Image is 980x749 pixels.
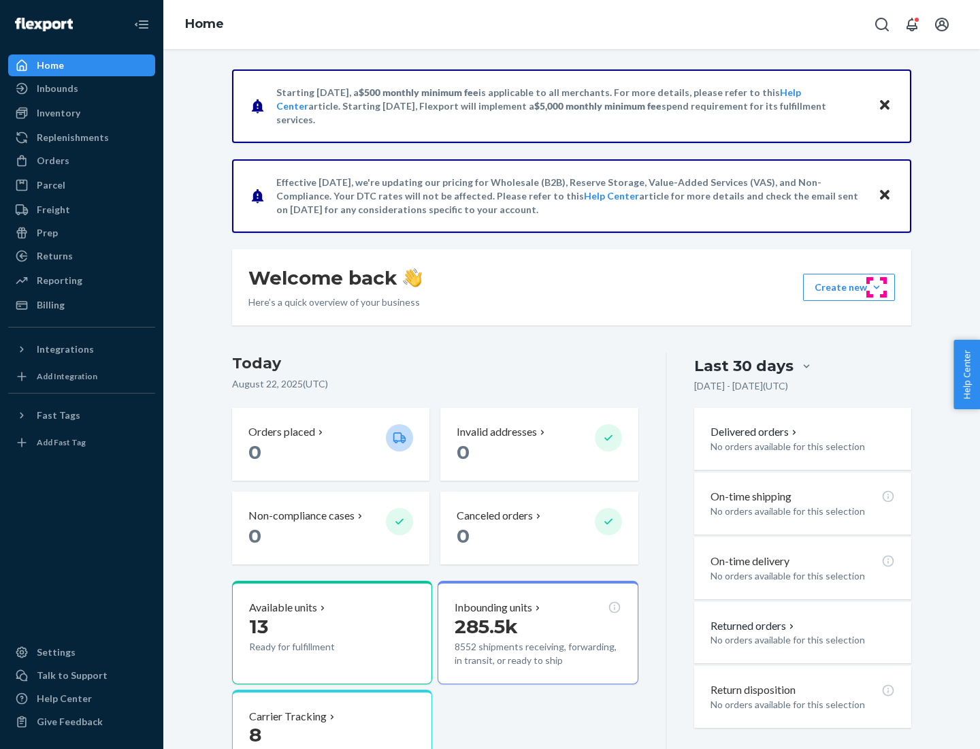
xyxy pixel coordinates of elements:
[868,11,896,38] button: Open Search Box
[8,404,155,426] button: Fast Tags
[248,524,261,547] span: 0
[534,100,661,112] span: $5,000 monthly minimum fee
[248,266,422,290] h1: Welcome back
[710,505,895,518] p: No orders available for this selection
[710,489,791,505] p: On-time shipping
[8,174,155,196] a: Parcel
[455,615,518,638] span: 285.5k
[37,692,92,705] div: Help Center
[248,441,261,464] span: 0
[8,711,155,733] button: Give Feedback
[8,127,155,148] a: Replenishments
[249,640,375,654] p: Ready for fulfillment
[8,78,155,99] a: Inbounds
[803,274,895,301] button: Create new
[248,424,315,440] p: Orders placed
[8,102,155,124] a: Inventory
[15,18,73,31] img: Flexport logo
[8,245,155,267] a: Returns
[37,274,82,287] div: Reporting
[37,226,58,240] div: Prep
[249,600,317,616] p: Available units
[8,294,155,316] a: Billing
[8,432,155,453] a: Add Fast Tag
[710,569,895,583] p: No orders available for this selection
[232,377,638,391] p: August 22, 2025 ( UTC )
[232,353,638,374] h3: Today
[440,408,638,481] button: Invalid addresses 0
[37,436,86,448] div: Add Fast Tag
[276,176,865,217] p: Effective [DATE], we're updating our pricing for Wholesale (B2B), Reserve Storage, Value-Added Se...
[249,723,261,746] span: 8
[232,581,432,684] button: Available units13Ready for fulfillment
[953,340,980,409] button: Help Center
[876,96,894,116] button: Close
[710,440,895,453] p: No orders available for this selection
[185,16,224,31] a: Home
[128,11,155,38] button: Close Navigation
[710,633,895,647] p: No orders available for this selection
[8,54,155,76] a: Home
[37,249,73,263] div: Returns
[876,186,894,206] button: Close
[440,492,638,564] button: Canceled orders 0
[37,646,76,659] div: Settings
[37,409,80,422] div: Fast Tags
[8,366,155,387] a: Add Integration
[232,408,429,481] button: Orders placed 0
[403,268,422,287] img: hand-wave emoji
[584,190,639,202] a: Help Center
[457,441,470,464] span: 0
[359,86,478,98] span: $500 monthly minimum fee
[710,698,895,712] p: No orders available for this selection
[174,5,235,44] ol: breadcrumbs
[249,709,327,724] p: Carrier Tracking
[249,615,268,638] span: 13
[710,682,796,698] p: Return disposition
[37,59,64,72] div: Home
[37,370,97,382] div: Add Integration
[694,379,788,393] p: [DATE] - [DATE] ( UTC )
[8,665,155,686] a: Talk to Support
[438,581,638,684] button: Inbounding units285.5k8552 shipments receiving, forwarding, in transit, or ready to ship
[710,424,800,440] button: Delivered orders
[37,178,65,192] div: Parcel
[8,641,155,663] a: Settings
[276,86,865,127] p: Starting [DATE], a is applicable to all merchants. For more details, please refer to this article...
[694,355,794,377] div: Last 30 days
[8,338,155,360] button: Integrations
[8,150,155,172] a: Orders
[37,131,109,144] div: Replenishments
[37,342,94,356] div: Integrations
[457,524,470,547] span: 0
[455,600,532,616] p: Inbounding units
[37,82,78,95] div: Inbounds
[8,270,155,291] a: Reporting
[37,154,69,168] div: Orders
[37,715,103,729] div: Give Feedback
[928,11,955,38] button: Open account menu
[457,508,533,524] p: Canceled orders
[457,424,537,440] p: Invalid addresses
[8,222,155,244] a: Prep
[37,106,80,120] div: Inventory
[8,199,155,221] a: Freight
[898,11,926,38] button: Open notifications
[455,640,621,667] p: 8552 shipments receiving, forwarding, in transit, or ready to ship
[232,492,429,564] button: Non-compliance cases 0
[248,296,422,309] p: Here’s a quick overview of your business
[248,508,355,524] p: Non-compliance cases
[8,688,155,710] a: Help Center
[37,203,70,217] div: Freight
[37,669,108,682] div: Talk to Support
[710,554,789,569] p: On-time delivery
[710,618,797,634] button: Returned orders
[37,298,65,312] div: Billing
